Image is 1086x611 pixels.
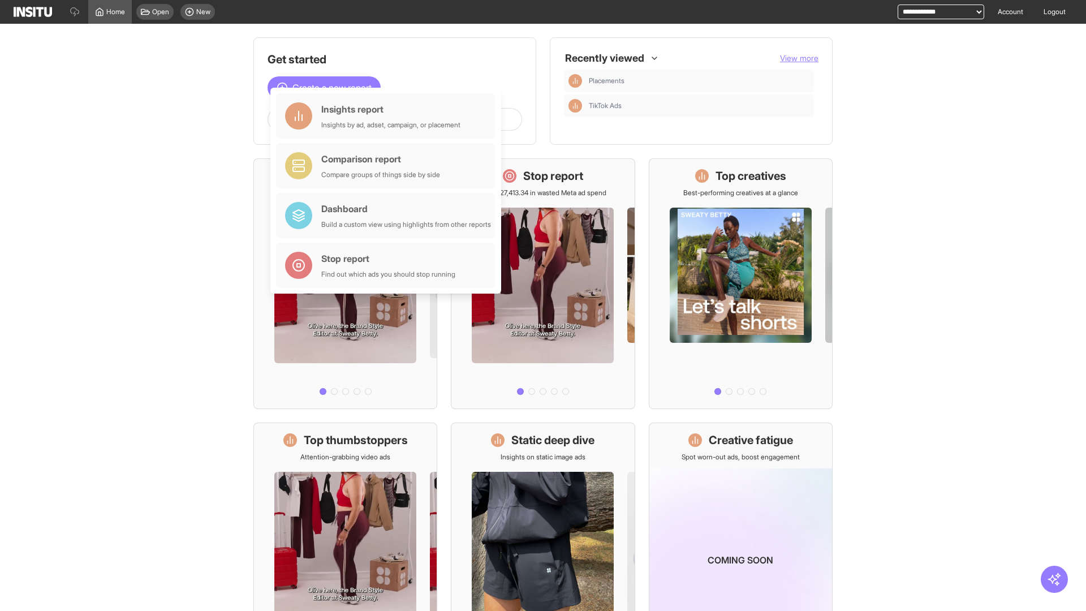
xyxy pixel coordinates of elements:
button: View more [780,53,818,64]
span: TikTok Ads [589,101,809,110]
div: Build a custom view using highlights from other reports [321,220,491,229]
div: Insights [568,74,582,88]
span: Placements [589,76,809,85]
div: Insights report [321,102,460,116]
div: Find out which ads you should stop running [321,270,455,279]
p: Attention-grabbing video ads [300,453,390,462]
span: Create a new report [292,81,372,94]
h1: Static deep dive [511,432,594,448]
h1: Stop report [523,168,583,184]
a: What's live nowSee all active ads instantly [253,158,437,409]
div: Dashboard [321,202,491,216]
span: View more [780,53,818,63]
div: Insights [568,99,582,113]
p: Insights on static image ads [501,453,585,462]
span: Home [106,7,125,16]
div: Comparison report [321,152,440,166]
a: Stop reportSave £27,413.34 in wasted Meta ad spend [451,158,635,409]
a: Top creativesBest-performing creatives at a glance [649,158,833,409]
img: Logo [14,7,52,17]
h1: Get started [268,51,522,67]
span: Open [152,7,169,16]
p: Save £27,413.34 in wasted Meta ad spend [480,188,606,197]
p: Best-performing creatives at a glance [683,188,798,197]
h1: Top creatives [716,168,786,184]
button: Create a new report [268,76,381,99]
h1: Top thumbstoppers [304,432,408,448]
span: TikTok Ads [589,101,622,110]
span: Placements [589,76,624,85]
span: New [196,7,210,16]
div: Insights by ad, adset, campaign, or placement [321,121,460,130]
div: Stop report [321,252,455,265]
div: Compare groups of things side by side [321,170,440,179]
